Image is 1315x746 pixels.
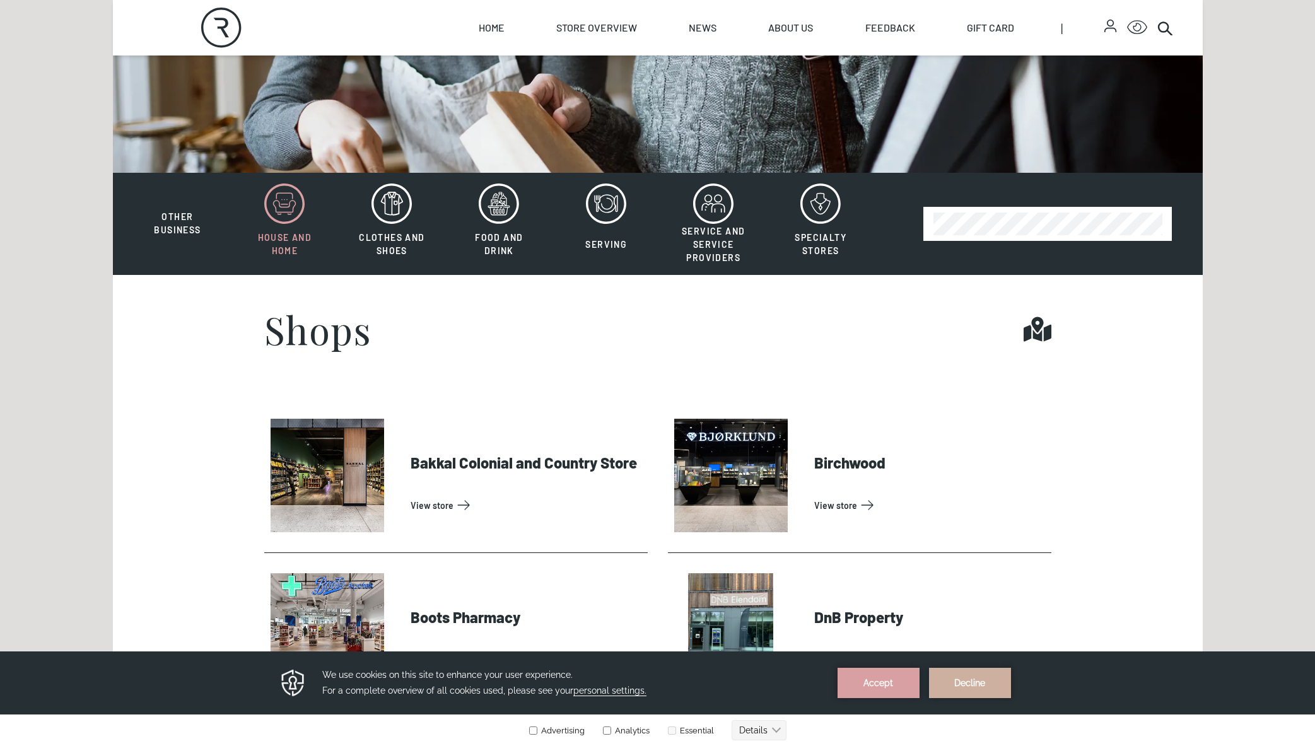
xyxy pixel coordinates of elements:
[768,183,873,265] button: Specialty stores
[1127,18,1147,38] button: Open Accessibility Menu
[689,21,716,33] font: News
[279,16,307,47] img: Privacy reminder
[232,183,337,265] button: House and home
[556,21,637,33] font: Store overview
[529,75,537,83] input: Advertising
[339,183,444,265] button: Clothes and shoes
[682,226,745,263] font: Service and service providers
[668,75,676,83] input: Essential
[258,232,312,256] font: House and home
[865,21,915,33] font: Feedback
[1061,20,1063,35] font: |
[814,650,1046,670] a: Show Store: DnB Eiendom
[739,74,768,84] font: Details
[615,74,650,84] font: Analytics
[929,16,1011,47] button: Decline
[411,495,643,515] a: Show Store: Bakkal Colonial and Country Store
[863,26,893,37] font: Accept
[661,183,766,265] button: Service and service providers
[411,650,643,670] a: View Store: Boots Pharmacy
[603,75,611,83] input: Analytics
[359,232,424,256] font: Clothes and shoes
[554,183,658,265] button: Serving
[573,34,646,44] font: personal settings.
[322,34,573,44] font: For a complete overview of all cookies used, please see your
[264,304,372,354] font: Shops
[954,26,985,37] font: Decline
[126,183,230,237] button: Other business
[475,232,523,256] font: Food and drink
[585,239,627,250] font: Serving
[154,211,201,235] font: Other business
[680,74,714,84] font: Essential
[838,16,920,47] button: Accept
[322,18,573,28] font: We use cookies on this site to enhance your user experience.
[795,232,846,256] font: Specialty stores
[732,69,786,89] button: Details
[479,21,505,33] font: Home
[814,495,1046,515] a: Show Store: Bjørklund
[541,74,585,84] font: Advertising
[447,183,551,265] button: Food and drink
[768,21,813,33] font: About us
[967,21,1014,33] font: Gift card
